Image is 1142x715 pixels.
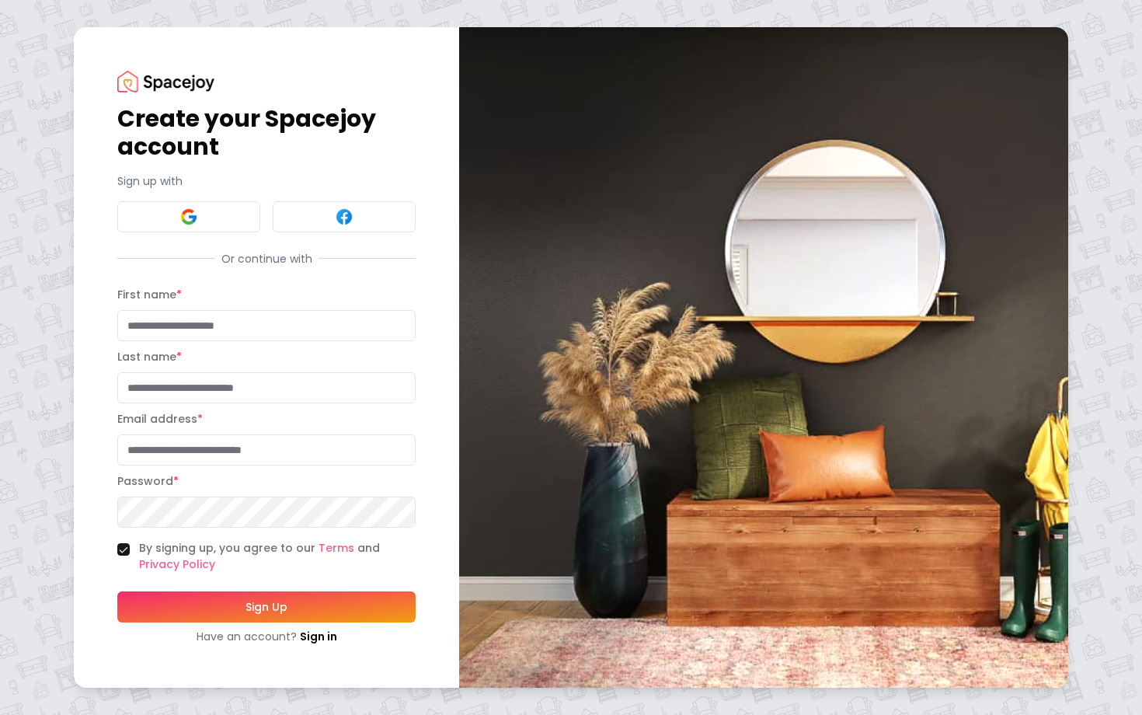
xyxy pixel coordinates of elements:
[139,540,416,573] label: By signing up, you agree to our and
[300,629,337,644] a: Sign in
[117,105,416,161] h1: Create your Spacejoy account
[117,173,416,189] p: Sign up with
[117,473,179,489] label: Password
[335,208,353,226] img: Facebook signin
[117,349,182,364] label: Last name
[117,287,182,302] label: First name
[319,540,354,556] a: Terms
[117,411,203,427] label: Email address
[117,591,416,623] button: Sign Up
[459,27,1068,687] img: banner
[139,556,215,572] a: Privacy Policy
[215,251,319,267] span: Or continue with
[179,208,198,226] img: Google signin
[117,629,416,644] div: Have an account?
[117,71,214,92] img: Spacejoy Logo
